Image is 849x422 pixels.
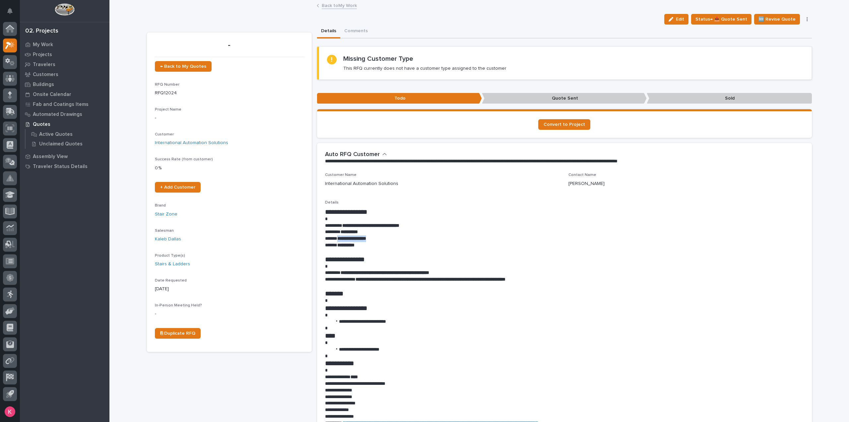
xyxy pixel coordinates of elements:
button: Notifications [3,4,17,18]
span: Project Name [155,108,181,112]
a: Stair Zone [155,211,177,218]
a: ⎘ Duplicate RFQ [155,328,201,339]
a: Automated Drawings [20,109,109,119]
p: Unclaimed Quotes [39,141,83,147]
a: Unclaimed Quotes [26,139,109,148]
a: Projects [20,49,109,59]
a: Back toMy Work [322,1,357,9]
p: - [155,115,304,122]
span: RFQ Number [155,83,179,87]
p: Quote Sent [482,93,647,104]
a: Kaleb Dallas [155,236,181,243]
p: [DATE] [155,286,304,293]
a: Customers [20,69,109,79]
p: Automated Drawings [33,112,82,118]
p: Sold [647,93,812,104]
button: Comments [340,25,372,39]
a: Quotes [20,119,109,129]
span: Contact Name [568,173,596,177]
a: My Work [20,40,109,49]
p: Assembly View [33,154,68,160]
span: Status→ 📤 Quote Sent [695,15,747,23]
a: Assembly View [20,151,109,161]
span: Product Type(s) [155,254,185,258]
span: Convert to Project [544,122,585,127]
p: Customers [33,72,58,78]
div: 02. Projects [25,28,58,35]
h2: Auto RFQ Customer [325,151,380,158]
p: Quotes [33,122,50,127]
a: Active Quotes [26,129,109,139]
button: Edit [664,14,688,25]
span: ⎘ Duplicate RFQ [160,331,195,336]
p: Buildings [33,82,54,88]
span: Success Rate (from customer) [155,157,213,161]
p: [PERSON_NAME] [568,180,605,187]
span: Details [325,201,339,205]
a: Traveler Status Details [20,161,109,171]
img: Workspace Logo [55,3,74,16]
span: + Add Customer [160,185,195,190]
button: users-avatar [3,405,17,419]
p: Todo [317,93,482,104]
p: Traveler Status Details [33,164,88,170]
a: Onsite Calendar [20,89,109,99]
p: My Work [33,42,53,48]
button: Status→ 📤 Quote Sent [691,14,751,25]
a: Travelers [20,59,109,69]
button: Details [317,25,340,39]
span: In-Person Meeting Held? [155,303,202,307]
a: International Automation Solutions [155,139,228,146]
a: ← Back to My Quotes [155,61,212,72]
span: Brand [155,204,166,208]
p: RFQ12024 [155,90,304,97]
a: Convert to Project [538,119,590,130]
button: Auto RFQ Customer [325,151,387,158]
p: - [155,310,304,317]
span: Customer [155,132,174,136]
p: International Automation Solutions [325,180,398,187]
button: 🆕 Revise Quote [754,14,800,25]
p: Active Quotes [39,131,73,137]
a: Buildings [20,79,109,89]
h2: Missing Customer Type [343,55,413,63]
p: 0 % [155,165,304,172]
a: Fab and Coatings Items [20,99,109,109]
a: + Add Customer [155,182,201,193]
span: Salesman [155,229,174,233]
div: Notifications [8,8,17,19]
span: Customer Name [325,173,357,177]
span: Edit [676,16,684,22]
p: This RFQ currently does not have a customer type assigned to the customer [343,65,506,71]
a: Stairs & Ladders [155,261,190,268]
span: ← Back to My Quotes [160,64,206,69]
p: - [155,41,304,50]
span: 🆕 Revise Quote [758,15,796,23]
p: Travelers [33,62,55,68]
p: Onsite Calendar [33,92,71,98]
p: Fab and Coatings Items [33,102,89,108]
span: Date Requested [155,279,187,283]
p: Projects [33,52,52,58]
